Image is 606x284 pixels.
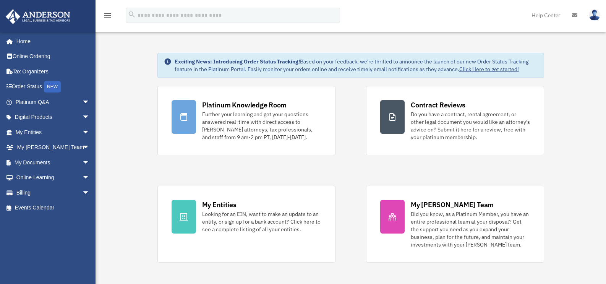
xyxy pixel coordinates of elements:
span: arrow_drop_down [82,110,97,125]
div: My [PERSON_NAME] Team [411,200,494,209]
span: arrow_drop_down [82,125,97,140]
div: Looking for an EIN, want to make an update to an entity, or sign up for a bank account? Click her... [202,210,321,233]
div: Platinum Knowledge Room [202,100,287,110]
a: Click Here to get started! [459,66,519,73]
a: My Entitiesarrow_drop_down [5,125,101,140]
a: menu [103,13,112,20]
a: Tax Organizers [5,64,101,79]
a: Events Calendar [5,200,101,216]
i: menu [103,11,112,20]
a: Platinum Q&Aarrow_drop_down [5,94,101,110]
a: Home [5,34,97,49]
i: search [128,10,136,19]
a: My [PERSON_NAME] Teamarrow_drop_down [5,140,101,155]
span: arrow_drop_down [82,140,97,156]
div: Contract Reviews [411,100,465,110]
div: NEW [44,81,61,93]
a: Digital Productsarrow_drop_down [5,110,101,125]
span: arrow_drop_down [82,185,97,201]
a: My Documentsarrow_drop_down [5,155,101,170]
img: User Pic [589,10,600,21]
a: My Entities Looking for an EIN, want to make an update to an entity, or sign up for a bank accoun... [157,186,335,263]
span: arrow_drop_down [82,94,97,110]
a: Contract Reviews Do you have a contract, rental agreement, or other legal document you would like... [366,86,544,155]
div: Further your learning and get your questions answered real-time with direct access to [PERSON_NAM... [202,110,321,141]
div: Do you have a contract, rental agreement, or other legal document you would like an attorney's ad... [411,110,530,141]
a: Online Ordering [5,49,101,64]
a: Online Learningarrow_drop_down [5,170,101,185]
a: Order StatusNEW [5,79,101,95]
a: My [PERSON_NAME] Team Did you know, as a Platinum Member, you have an entire professional team at... [366,186,544,263]
span: arrow_drop_down [82,155,97,170]
div: Did you know, as a Platinum Member, you have an entire professional team at your disposal? Get th... [411,210,530,248]
img: Anderson Advisors Platinum Portal [3,9,73,24]
div: Based on your feedback, we're thrilled to announce the launch of our new Order Status Tracking fe... [175,58,538,73]
strong: Exciting News: Introducing Order Status Tracking! [175,58,300,65]
span: arrow_drop_down [82,170,97,186]
a: Billingarrow_drop_down [5,185,101,200]
a: Platinum Knowledge Room Further your learning and get your questions answered real-time with dire... [157,86,335,155]
div: My Entities [202,200,237,209]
